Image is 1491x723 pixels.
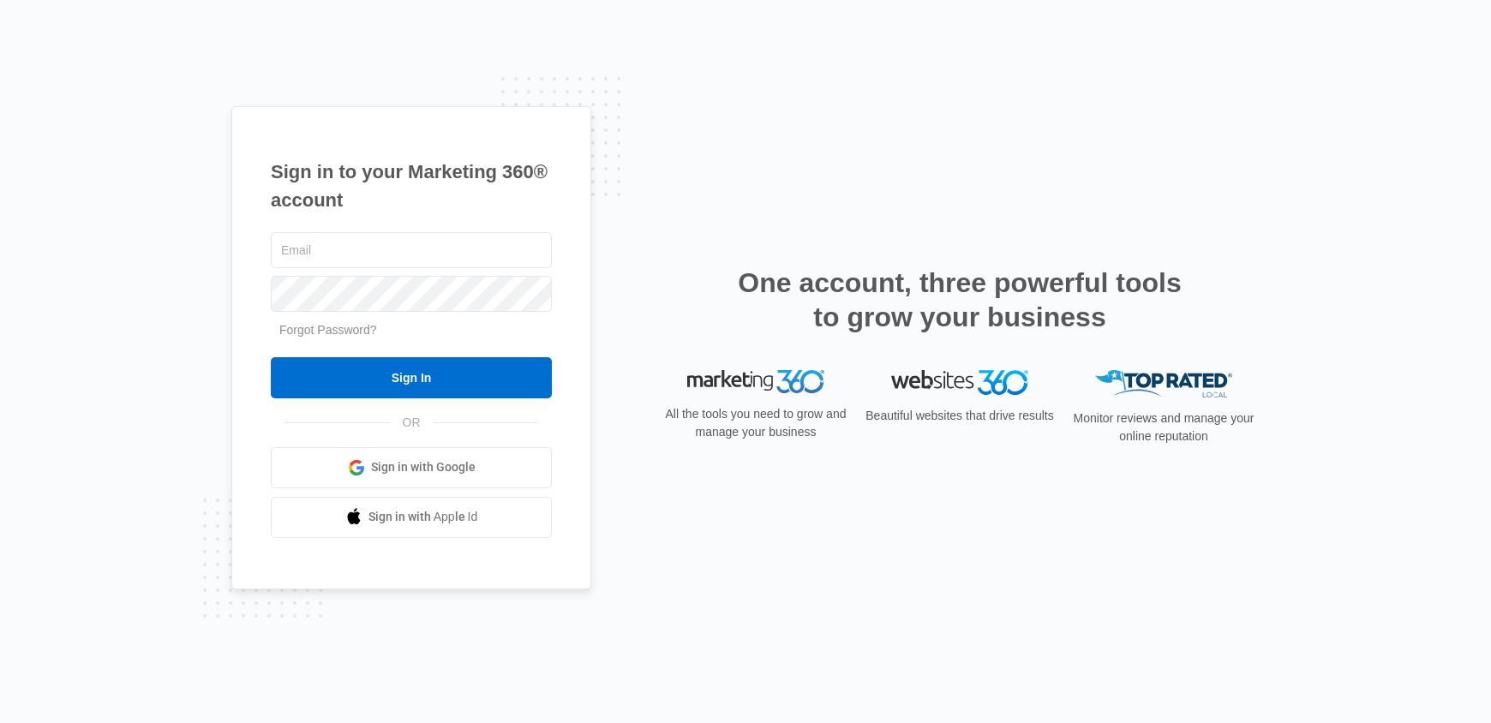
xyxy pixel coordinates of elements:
a: Sign in with Google [271,447,552,488]
img: Marketing 360 [687,370,824,394]
span: OR [391,414,433,432]
h2: One account, three powerful tools to grow your business [733,266,1187,334]
span: Sign in with Google [371,458,476,476]
a: Sign in with Apple Id [271,497,552,538]
p: Beautiful websites that drive results [864,407,1056,425]
a: Forgot Password? [279,323,377,337]
input: Email [271,232,552,268]
h1: Sign in to your Marketing 360® account [271,158,552,214]
img: Websites 360 [891,370,1028,395]
input: Sign In [271,357,552,398]
img: Top Rated Local [1095,370,1232,398]
span: Sign in with Apple Id [368,508,478,526]
p: All the tools you need to grow and manage your business [660,405,852,441]
p: Monitor reviews and manage your online reputation [1068,409,1260,445]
